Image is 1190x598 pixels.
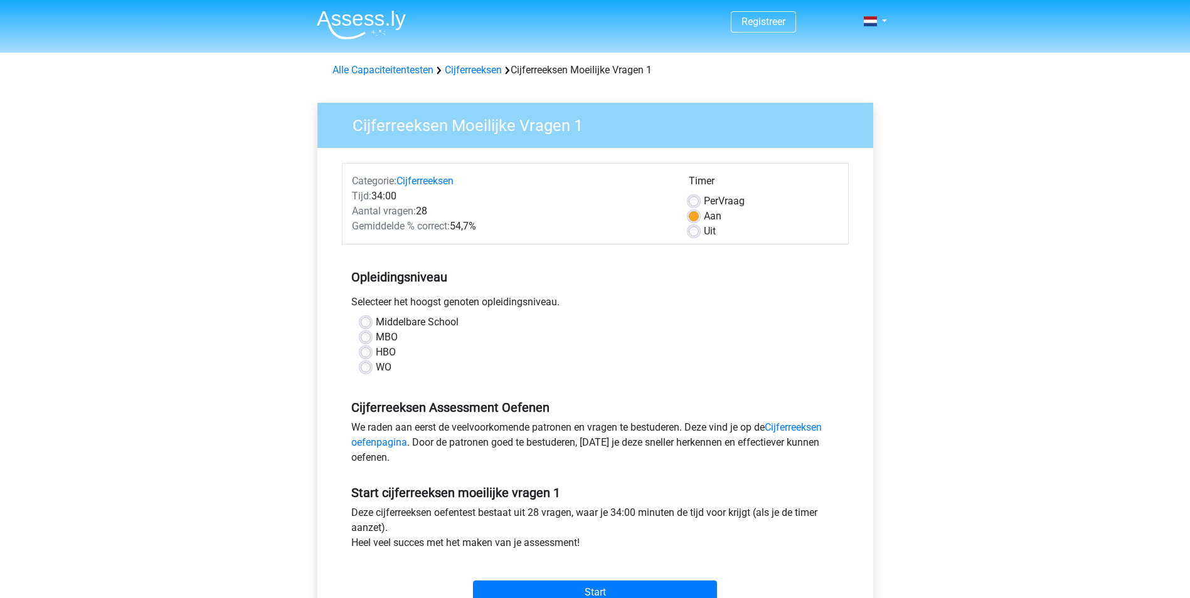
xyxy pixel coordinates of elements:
[351,265,839,290] h5: Opleidingsniveau
[376,345,396,360] label: HBO
[352,205,416,217] span: Aantal vragen:
[343,219,679,234] div: 54,7%
[396,175,454,187] a: Cijferreeksen
[376,315,459,330] label: Middelbare School
[352,175,396,187] span: Categorie:
[352,190,371,202] span: Tijd:
[332,64,433,76] a: Alle Capaciteitentesten
[704,194,745,209] label: Vraag
[343,204,679,219] div: 28
[317,10,406,39] img: Assessly
[741,16,785,28] a: Registreer
[342,420,849,470] div: We raden aan eerst de veelvoorkomende patronen en vragen te bestuderen. Deze vind je op de . Door...
[327,63,863,78] div: Cijferreeksen Moeilijke Vragen 1
[376,360,391,375] label: WO
[351,400,839,415] h5: Cijferreeksen Assessment Oefenen
[376,330,398,345] label: MBO
[704,224,716,239] label: Uit
[342,295,849,315] div: Selecteer het hoogst genoten opleidingsniveau.
[689,174,839,194] div: Timer
[351,485,839,500] h5: Start cijferreeksen moeilijke vragen 1
[337,111,864,135] h3: Cijferreeksen Moeilijke Vragen 1
[445,64,502,76] a: Cijferreeksen
[343,189,679,204] div: 34:00
[352,220,450,232] span: Gemiddelde % correct:
[704,195,718,207] span: Per
[704,209,721,224] label: Aan
[342,505,849,555] div: Deze cijferreeksen oefentest bestaat uit 28 vragen, waar je 34:00 minuten de tijd voor krijgt (al...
